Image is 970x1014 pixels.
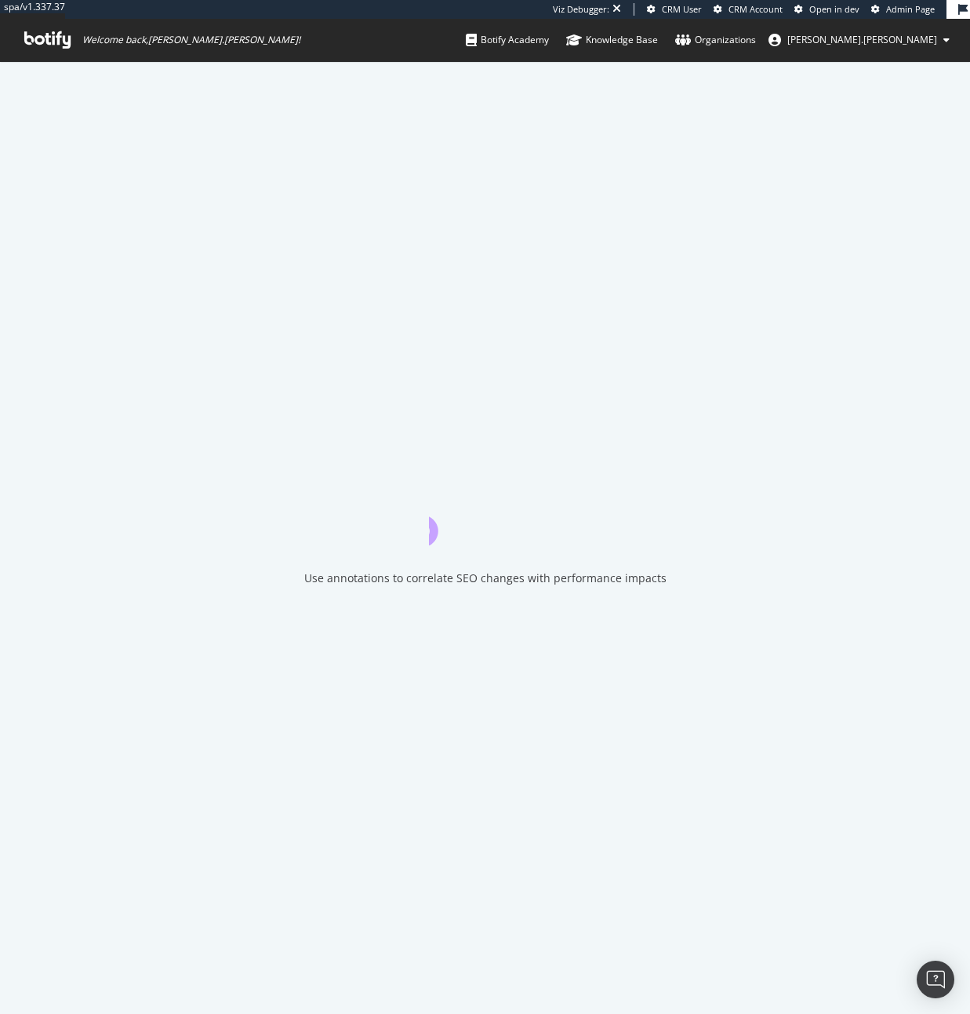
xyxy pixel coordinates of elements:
[871,3,935,16] a: Admin Page
[647,3,702,16] a: CRM User
[662,3,702,15] span: CRM User
[466,32,549,48] div: Botify Academy
[756,27,962,53] button: [PERSON_NAME].[PERSON_NAME]
[714,3,783,16] a: CRM Account
[809,3,859,15] span: Open in dev
[675,19,756,61] a: Organizations
[787,33,937,46] span: jessica.jordan
[566,32,658,48] div: Knowledge Base
[794,3,859,16] a: Open in dev
[553,3,609,16] div: Viz Debugger:
[429,489,542,545] div: animation
[304,570,667,586] div: Use annotations to correlate SEO changes with performance impacts
[917,961,954,998] div: Open Intercom Messenger
[566,19,658,61] a: Knowledge Base
[728,3,783,15] span: CRM Account
[82,34,300,46] span: Welcome back, [PERSON_NAME].[PERSON_NAME] !
[886,3,935,15] span: Admin Page
[466,19,549,61] a: Botify Academy
[675,32,756,48] div: Organizations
